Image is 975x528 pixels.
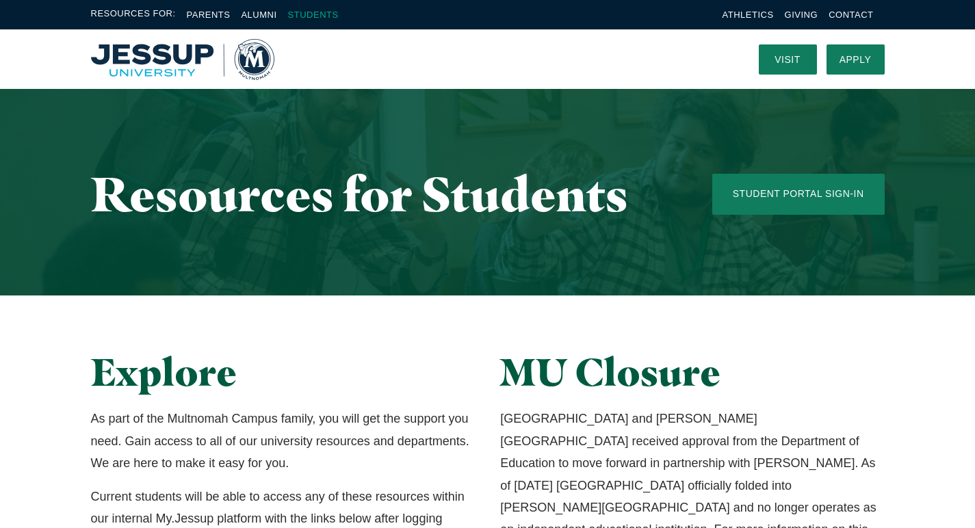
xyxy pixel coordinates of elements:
a: Athletics [723,10,774,20]
a: Contact [829,10,873,20]
p: As part of the Multnomah Campus family, you will get the support you need. Gain access to all of ... [91,408,475,474]
a: Student Portal Sign-In [712,174,885,215]
a: Students [288,10,339,20]
span: Resources For: [91,7,176,23]
h2: Explore [91,350,475,394]
h1: Resources for Students [91,168,658,220]
a: Alumni [241,10,276,20]
h2: MU Closure [500,350,884,394]
img: Multnomah University Logo [91,39,274,80]
a: Giving [785,10,818,20]
a: Apply [827,44,885,75]
a: Home [91,39,274,80]
a: Visit [759,44,817,75]
a: Parents [187,10,231,20]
